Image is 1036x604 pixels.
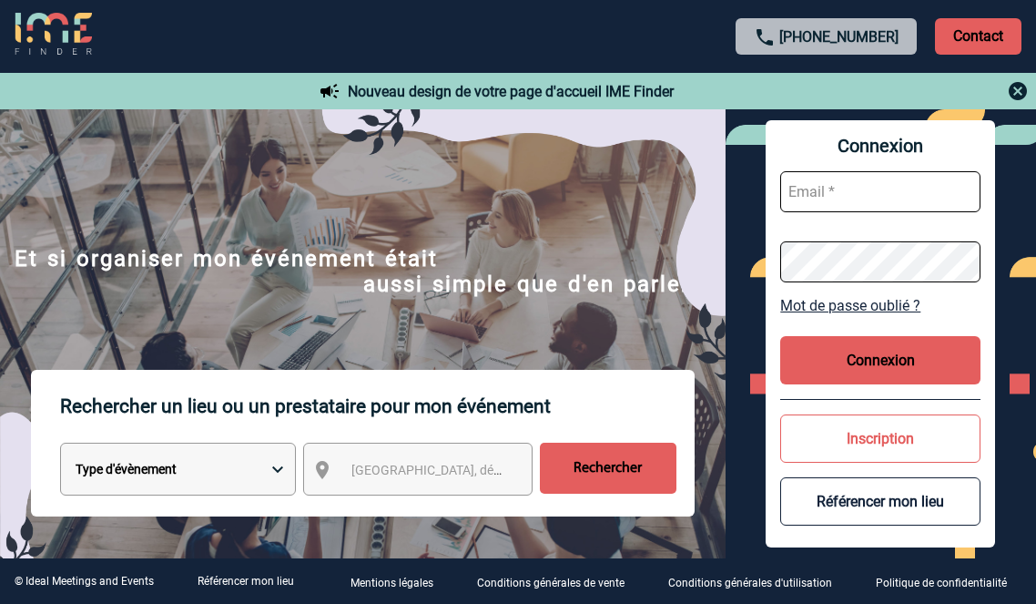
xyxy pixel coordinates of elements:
p: Rechercher un lieu ou un prestataire pour mon événement [60,370,676,443]
input: Rechercher [540,443,676,494]
p: Conditions générales d'utilisation [668,577,832,589]
p: Mentions légales [350,577,433,589]
a: Mot de passe oublié ? [780,297,980,314]
span: Connexion [780,135,980,157]
a: Référencer mon lieu [198,575,294,588]
img: call-24-px.png [754,26,776,48]
button: Connexion [780,336,980,384]
button: Référencer mon lieu [780,477,980,526]
p: Conditions générales de vente [477,577,625,589]
a: Mentions légales [336,573,462,590]
a: Conditions générales d'utilisation [654,573,861,590]
input: Email * [780,171,980,212]
span: [GEOGRAPHIC_DATA], département, région... [351,463,604,477]
div: © Ideal Meetings and Events [15,575,154,588]
a: Conditions générales de vente [462,573,654,590]
a: Politique de confidentialité [861,573,1036,590]
a: [PHONE_NUMBER] [779,28,899,46]
button: Inscription [780,415,980,463]
p: Politique de confidentialité [876,577,1007,589]
p: Contact [935,18,1021,55]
